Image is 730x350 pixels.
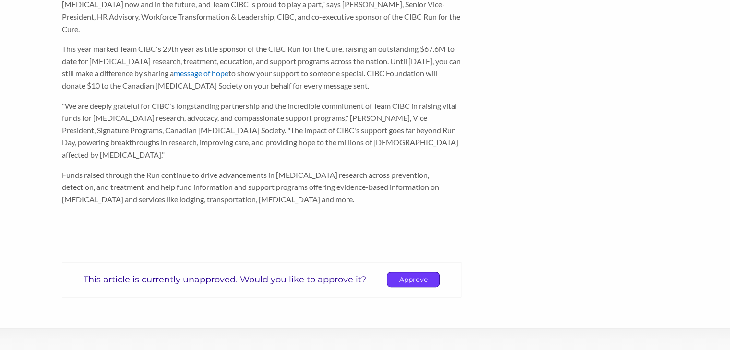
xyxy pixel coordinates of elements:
p: This article is currently unapproved. Would you like to approve it? [84,274,366,285]
p: "We are deeply grateful for CIBC's longstanding partnership and the incredible commitment of Team... [62,100,461,161]
p: Funds raised through the Run continue to drive advancements in [MEDICAL_DATA] research across pre... [62,169,461,206]
p: This year marked Team CIBC's 29th year as title sponsor of the CIBC Run for the Cure, raising an ... [62,43,461,92]
a: message of hope [174,69,228,78]
p: Approve [387,272,439,287]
